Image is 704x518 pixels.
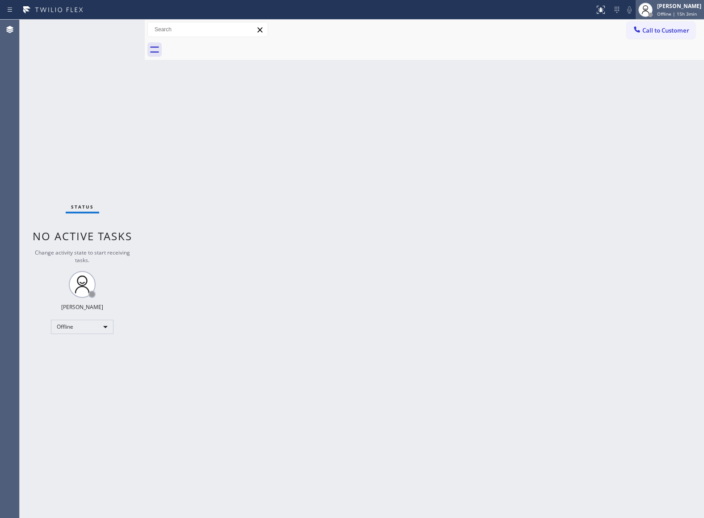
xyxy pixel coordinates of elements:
div: [PERSON_NAME] [657,2,701,10]
div: [PERSON_NAME] [61,303,103,311]
button: Mute [623,4,636,16]
span: Call to Customer [642,26,689,34]
span: Status [71,204,94,210]
button: Call to Customer [627,22,695,39]
input: Search [148,22,268,37]
span: Offline | 15h 3min [657,11,697,17]
span: Change activity state to start receiving tasks. [35,249,130,264]
span: No active tasks [33,229,132,243]
div: Offline [51,320,113,334]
